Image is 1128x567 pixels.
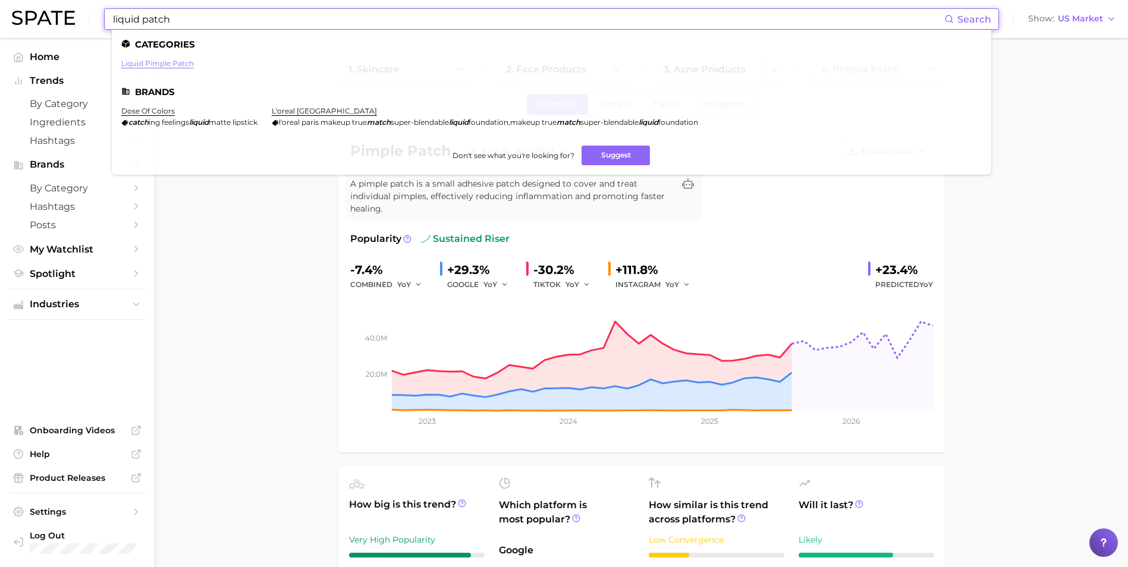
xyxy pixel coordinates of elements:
a: Spotlight [10,264,145,283]
a: Onboarding Videos [10,421,145,439]
em: match [557,118,580,127]
div: +23.4% [875,260,933,279]
span: Posts [30,219,125,231]
span: matte lipstick [209,118,257,127]
li: Categories [121,39,982,49]
span: Popularity [350,232,401,246]
a: Log out. Currently logged in with e-mail lbasford@kenvue.com. [10,527,145,557]
em: catch [128,118,149,127]
em: liquid [449,118,469,127]
button: Brands [10,156,145,174]
div: +111.8% [615,260,699,279]
button: YoY [665,278,691,292]
div: Very High Popularity [349,533,485,547]
tspan: 2026 [842,417,859,426]
div: 3 / 10 [649,553,784,557]
span: Which platform is most popular? [499,498,634,537]
span: YoY [397,279,411,289]
span: sustained riser [421,232,510,246]
span: How big is this trend? [349,497,485,527]
span: ing feelings [149,118,189,127]
span: Industries [30,299,125,310]
img: SPATE [12,11,75,25]
div: TIKTOK [533,278,599,292]
a: Ingredients [10,113,145,131]
a: Help [10,445,145,463]
span: Trends [30,75,125,86]
a: dose of colors [121,106,175,115]
tspan: 2024 [560,417,577,426]
span: Don't see what you're looking for? [453,151,574,160]
button: YoY [565,278,591,292]
span: How similar is this trend across platforms? [649,498,784,527]
a: l'oreal [GEOGRAPHIC_DATA] [272,106,377,115]
div: -7.4% [350,260,431,279]
input: Search here for a brand, industry, or ingredient [112,9,944,29]
a: Settings [10,503,145,521]
span: Show [1028,15,1054,22]
button: ShowUS Market [1025,11,1119,27]
div: Likely [799,533,934,547]
li: Brands [121,87,982,97]
div: , [272,118,698,127]
tspan: 2023 [419,417,436,426]
span: YoY [665,279,679,289]
span: Will it last? [799,498,934,527]
tspan: 2025 [701,417,718,426]
button: YoY [397,278,423,292]
div: combined [350,278,431,292]
span: Google [499,543,634,557]
span: Home [30,51,125,62]
span: Brands [30,159,125,170]
span: by Category [30,98,125,109]
div: Low Convergence [649,533,784,547]
span: YoY [565,279,579,289]
span: by Category [30,182,125,194]
span: Onboarding Videos [30,425,125,436]
span: Hashtags [30,201,125,212]
span: Ingredients [30,116,125,128]
a: Hashtags [10,197,145,216]
div: 9 / 10 [349,553,485,557]
span: Hashtags [30,135,125,146]
img: sustained riser [421,234,431,244]
div: INSTAGRAM [615,278,699,292]
a: by Category [10,94,145,113]
em: liquid [639,118,658,127]
em: match [367,118,391,127]
span: Spotlight [30,268,125,279]
div: GOOGLE [447,278,517,292]
span: super-blendable [580,118,639,127]
span: A pimple patch is a small adhesive patch designed to cover and treat individual pimples, effectiv... [350,178,674,215]
span: YoY [919,280,933,289]
div: 7 / 10 [799,553,934,557]
a: Hashtags [10,131,145,150]
a: liquid pimple patch [121,59,194,68]
div: +29.3% [447,260,517,279]
span: Settings [30,506,125,517]
span: super-blendable [391,118,449,127]
span: makeup true [510,118,557,127]
span: foundation [658,118,698,127]
a: by Category [10,179,145,197]
span: US Market [1058,15,1103,22]
button: Industries [10,295,145,313]
span: Product Releases [30,472,125,483]
button: Suggest [582,146,650,165]
a: Posts [10,216,145,234]
em: liquid [189,118,209,127]
button: YoY [483,278,509,292]
span: Log Out [30,530,136,541]
span: Search [957,14,991,25]
span: YoY [483,279,497,289]
a: Product Releases [10,469,145,487]
span: Help [30,449,125,459]
span: l'oreal paris makeup true [279,118,367,127]
span: Predicted [875,278,933,292]
span: My Watchlist [30,244,125,255]
a: Home [10,48,145,66]
a: My Watchlist [10,240,145,259]
span: foundation [469,118,508,127]
button: Trends [10,72,145,90]
div: -30.2% [533,260,599,279]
